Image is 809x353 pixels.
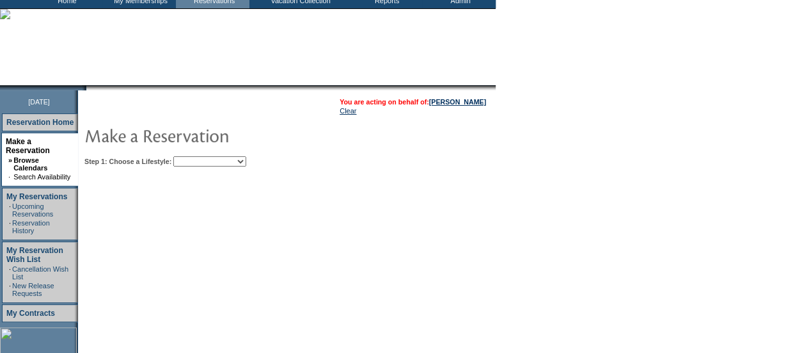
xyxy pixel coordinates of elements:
[9,219,11,234] td: ·
[6,192,67,201] a: My Reservations
[6,137,50,155] a: Make a Reservation
[8,173,12,181] td: ·
[340,107,356,115] a: Clear
[12,282,54,297] a: New Release Requests
[13,156,47,172] a: Browse Calendars
[86,85,88,90] img: blank.gif
[9,202,11,218] td: ·
[6,246,63,264] a: My Reservation Wish List
[429,98,486,106] a: [PERSON_NAME]
[340,98,486,106] span: You are acting on behalf of:
[12,219,50,234] a: Reservation History
[82,85,86,90] img: promoShadowLeftCorner.gif
[84,122,340,148] img: pgTtlMakeReservation.gif
[6,309,55,318] a: My Contracts
[84,158,171,165] b: Step 1: Choose a Lifestyle:
[12,202,53,218] a: Upcoming Reservations
[28,98,50,106] span: [DATE]
[9,265,11,281] td: ·
[8,156,12,164] b: »
[6,118,74,127] a: Reservation Home
[13,173,70,181] a: Search Availability
[9,282,11,297] td: ·
[12,265,68,281] a: Cancellation Wish List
